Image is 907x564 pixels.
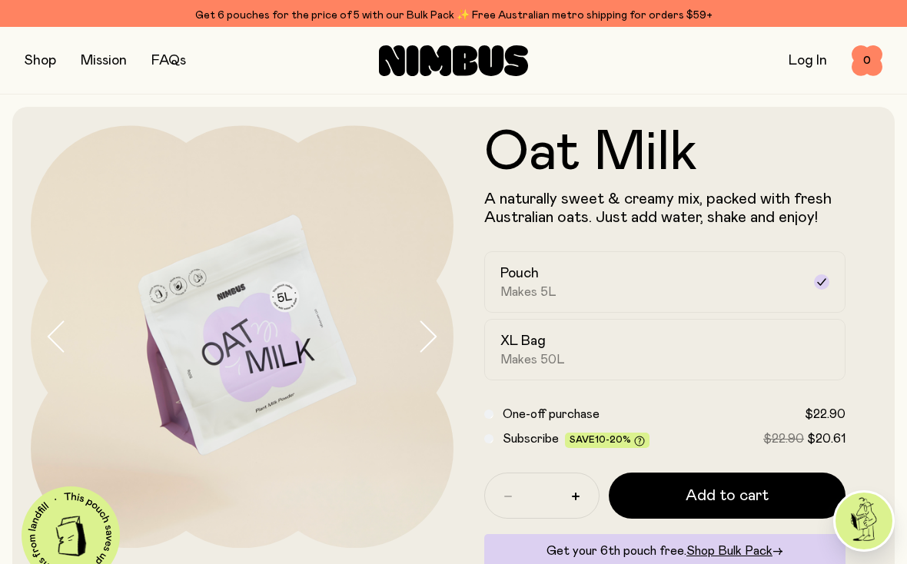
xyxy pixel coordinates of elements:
a: Shop Bulk Pack→ [686,545,783,557]
span: $22.90 [805,408,846,420]
span: One-off purchase [503,408,600,420]
h1: Oat Milk [484,125,846,181]
button: Add to cart [609,473,846,519]
a: Log In [789,54,827,68]
a: FAQs [151,54,186,68]
div: Get 6 pouches for the price of 5 with our Bulk Pack ✨ Free Australian metro shipping for orders $59+ [25,6,882,25]
img: agent [836,493,892,549]
span: $22.90 [763,433,804,445]
a: Mission [81,54,127,68]
span: Save [570,435,645,446]
span: Makes 5L [500,284,556,300]
h2: XL Bag [500,332,546,350]
span: 10-20% [595,435,631,444]
button: 0 [852,45,882,76]
span: Makes 50L [500,352,565,367]
span: Add to cart [686,485,769,506]
span: Shop Bulk Pack [686,545,772,557]
span: Subscribe [503,433,559,445]
span: $20.61 [807,433,846,445]
p: A naturally sweet & creamy mix, packed with fresh Australian oats. Just add water, shake and enjoy! [484,190,846,227]
h2: Pouch [500,264,539,283]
